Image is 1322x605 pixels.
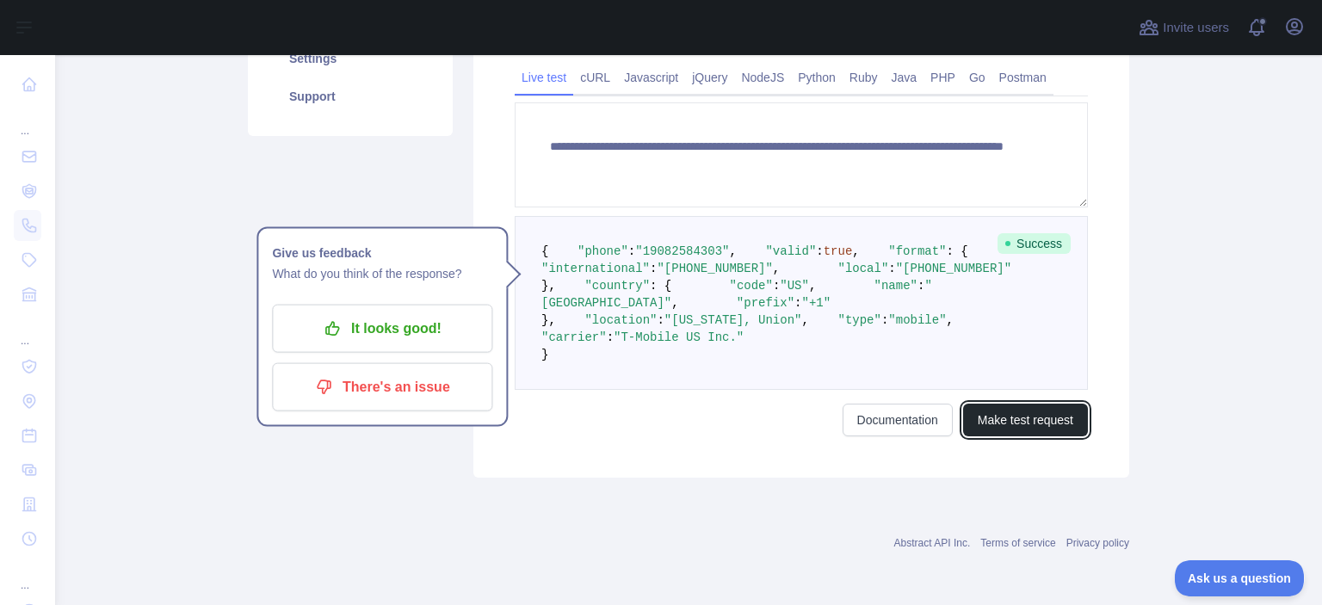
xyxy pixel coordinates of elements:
[734,64,791,91] a: NodeJS
[272,363,492,411] button: There's an issue
[14,313,41,348] div: ...
[924,64,962,91] a: PHP
[657,262,772,275] span: "[PHONE_NUMBER]"
[765,244,816,258] span: "valid"
[272,263,492,284] p: What do you think of the response?
[573,64,617,91] a: cURL
[874,279,917,293] span: "name"
[791,64,843,91] a: Python
[816,244,823,258] span: :
[541,262,650,275] span: "international"
[998,233,1071,254] span: Success
[584,279,650,293] span: "country"
[917,279,924,293] span: :
[837,262,888,275] span: "local"
[824,244,853,258] span: true
[515,64,573,91] a: Live test
[885,64,924,91] a: Java
[635,244,729,258] span: "19082584303"
[541,279,932,310] span: "[GEOGRAPHIC_DATA]"
[541,313,556,327] span: },
[657,313,664,327] span: :
[801,313,808,327] span: ,
[809,279,816,293] span: ,
[541,279,556,293] span: },
[14,558,41,592] div: ...
[14,103,41,138] div: ...
[541,330,607,344] span: "carrier"
[584,313,657,327] span: "location"
[737,296,794,310] span: "prefix"
[992,64,1053,91] a: Postman
[843,404,953,436] a: Documentation
[650,262,657,275] span: :
[285,314,479,343] p: It looks good!
[1066,537,1129,549] a: Privacy policy
[650,279,671,293] span: : {
[773,279,780,293] span: :
[541,244,548,258] span: {
[888,262,895,275] span: :
[962,64,992,91] a: Go
[607,330,614,344] span: :
[272,305,492,353] button: It looks good!
[285,373,479,402] p: There's an issue
[838,313,881,327] span: "type"
[852,244,859,258] span: ,
[843,64,885,91] a: Ruby
[947,244,968,258] span: : {
[773,262,780,275] span: ,
[1163,18,1229,38] span: Invite users
[617,64,685,91] a: Javascript
[980,537,1055,549] a: Terms of service
[888,313,946,327] span: "mobile"
[671,296,678,310] span: ,
[685,64,734,91] a: jQuery
[888,244,946,258] span: "format"
[1135,14,1232,41] button: Invite users
[664,313,802,327] span: "[US_STATE], Union"
[269,40,432,77] a: Settings
[780,279,809,293] span: "US"
[269,77,432,115] a: Support
[801,296,831,310] span: "+1"
[541,348,548,361] span: }
[794,296,801,310] span: :
[1175,560,1305,596] iframe: Toggle Customer Support
[614,330,744,344] span: "T-Mobile US Inc."
[881,313,888,327] span: :
[896,262,1011,275] span: "[PHONE_NUMBER]"
[272,243,492,263] h1: Give us feedback
[729,279,772,293] span: "code"
[628,244,635,258] span: :
[947,313,954,327] span: ,
[578,244,628,258] span: "phone"
[894,537,971,549] a: Abstract API Inc.
[729,244,736,258] span: ,
[963,404,1088,436] button: Make test request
